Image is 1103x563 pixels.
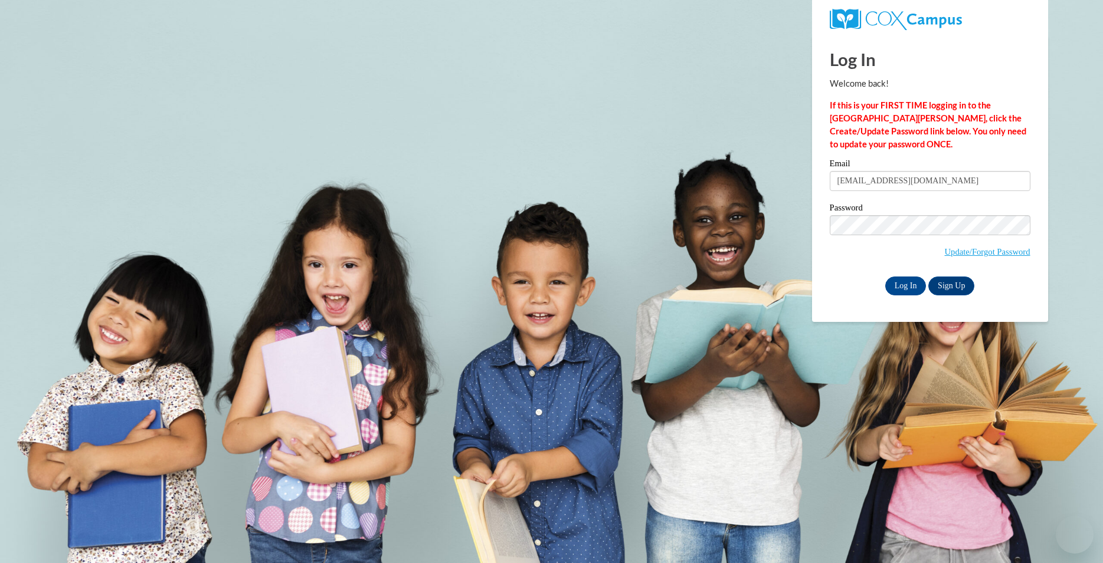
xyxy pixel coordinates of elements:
[830,9,1030,30] a: COX Campus
[830,100,1026,149] strong: If this is your FIRST TIME logging in to the [GEOGRAPHIC_DATA][PERSON_NAME], click the Create/Upd...
[830,203,1030,215] label: Password
[830,77,1030,90] p: Welcome back!
[830,9,962,30] img: COX Campus
[830,47,1030,71] h1: Log In
[830,159,1030,171] label: Email
[944,247,1030,256] a: Update/Forgot Password
[1056,516,1094,554] iframe: Button to launch messaging window
[928,276,974,295] a: Sign Up
[885,276,927,295] input: Log In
